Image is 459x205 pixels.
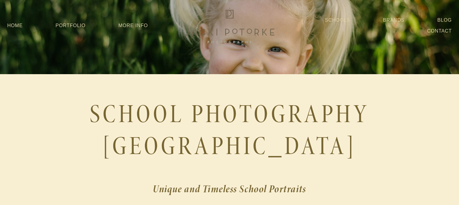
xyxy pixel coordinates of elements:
[383,15,404,26] a: Brands
[118,20,148,31] a: More Info
[325,15,350,26] a: Schools
[181,6,278,45] img: Jacki Potorke Sacramento Family Photographer
[7,20,23,31] a: Home
[56,23,85,28] a: Portfolio
[7,98,452,162] h1: SCHOOL PHOTOGRAPHY [GEOGRAPHIC_DATA]
[153,182,306,196] strong: Unique and Timeless School Portraits
[437,15,452,26] a: Blog
[427,26,452,36] a: Contact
